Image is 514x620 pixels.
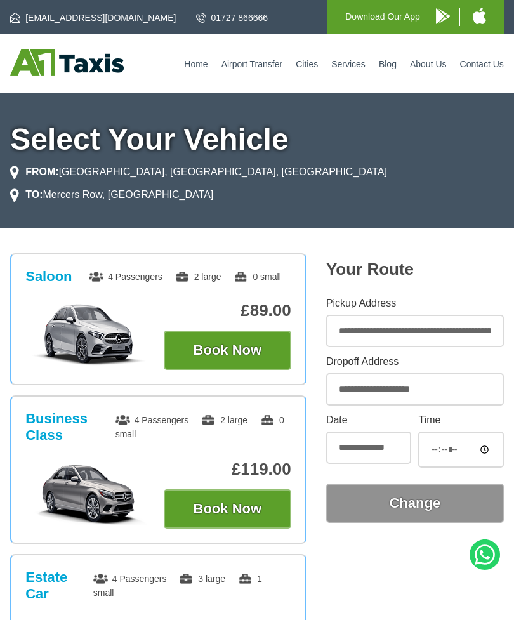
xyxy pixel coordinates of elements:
[93,574,262,598] span: 1 small
[175,272,221,282] span: 2 large
[10,11,176,24] a: [EMAIL_ADDRESS][DOMAIN_NAME]
[326,415,411,425] label: Date
[345,9,420,25] p: Download Our App
[164,301,291,320] p: £89.00
[115,415,189,425] span: 4 Passengers
[201,415,247,425] span: 2 large
[234,272,280,282] span: 0 small
[25,461,153,525] img: Business Class
[25,268,72,285] h3: Saloon
[25,569,93,602] h3: Estate Car
[326,357,504,367] label: Dropoff Address
[473,8,486,24] img: A1 Taxis iPhone App
[93,574,167,584] span: 4 Passengers
[184,59,208,69] a: Home
[196,11,268,24] a: 01727 866666
[164,459,291,479] p: £119.00
[436,8,450,24] img: A1 Taxis Android App
[326,260,504,279] h2: Your Route
[89,272,162,282] span: 4 Passengers
[25,166,58,177] strong: FROM:
[410,59,447,69] a: About Us
[10,187,213,202] li: Mercers Row, [GEOGRAPHIC_DATA]
[296,59,318,69] a: Cities
[460,59,504,69] a: Contact Us
[10,164,387,180] li: [GEOGRAPHIC_DATA], [GEOGRAPHIC_DATA], [GEOGRAPHIC_DATA]
[10,124,504,155] h1: Select Your Vehicle
[179,574,225,584] span: 3 large
[115,415,284,439] span: 0 small
[25,303,153,366] img: Saloon
[418,415,503,425] label: Time
[25,189,43,200] strong: TO:
[221,59,282,69] a: Airport Transfer
[10,49,124,76] img: A1 Taxis St Albans LTD
[331,59,366,69] a: Services
[164,489,291,529] button: Book Now
[379,59,397,69] a: Blog
[25,411,115,444] h3: Business Class
[164,331,291,370] button: Book Now
[326,484,504,523] button: Change
[326,298,504,308] label: Pickup Address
